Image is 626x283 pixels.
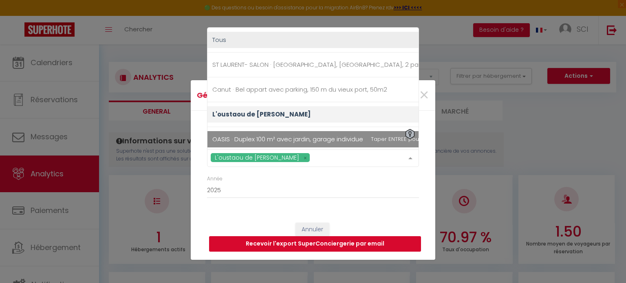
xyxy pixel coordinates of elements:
[212,85,387,94] span: Canut · Bel appart avec parking, 150 m du vieux port, 50m2
[212,110,311,118] span: L'oustaou de [PERSON_NAME]
[295,223,329,237] button: Annuler
[212,135,378,143] span: OASIS · Duplex 100 m² avec jardin, garage individuel clos
[212,35,226,44] span: Tous
[197,90,348,101] h4: Génération SuperConciergerie
[419,87,429,104] button: Close
[215,154,299,162] span: L'oustaou de [PERSON_NAME]
[419,83,429,107] span: ×
[209,236,421,252] button: Recevoir l'export SuperConciergerie par email
[207,175,223,183] label: Année
[212,60,456,69] span: ST LAURENT- SALON · [GEOGRAPHIC_DATA], [GEOGRAPHIC_DATA], 2 pas centre ville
